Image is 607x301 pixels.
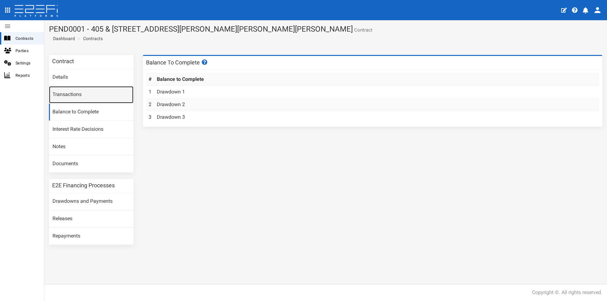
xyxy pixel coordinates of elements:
span: Contracts [15,35,39,42]
div: Copyright ©. All rights reserved. [532,289,602,296]
td: 1 [146,86,154,99]
span: Settings [15,59,39,67]
span: Parties [15,47,39,54]
a: Repayments [49,228,133,245]
a: Drawdown 1 [157,89,185,95]
span: Dashboard [51,36,75,41]
a: Interest Rate Decisions [49,121,133,138]
h3: Balance To Complete [146,59,208,65]
h3: E2E Financing Processes [52,183,115,188]
a: Drawdown 2 [157,101,185,107]
h3: Contract [52,58,74,64]
a: Notes [49,138,133,155]
span: Reports [15,72,39,79]
a: Details [49,69,133,86]
a: Drawdown 3 [157,114,185,120]
a: Contracts [83,35,103,42]
th: # [146,73,154,86]
small: Contract [353,28,372,33]
a: Releases [49,210,133,227]
a: Balance to Complete [49,104,133,121]
h1: PEND0001 - 405 & [STREET_ADDRESS][PERSON_NAME][PERSON_NAME][PERSON_NAME] [49,25,602,33]
a: Dashboard [51,35,75,42]
td: 3 [146,111,154,123]
a: Documents [49,155,133,172]
a: Drawdowns and Payments [49,193,133,210]
th: Balance to Complete [154,73,599,86]
td: 2 [146,98,154,111]
a: Transactions [49,86,133,103]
